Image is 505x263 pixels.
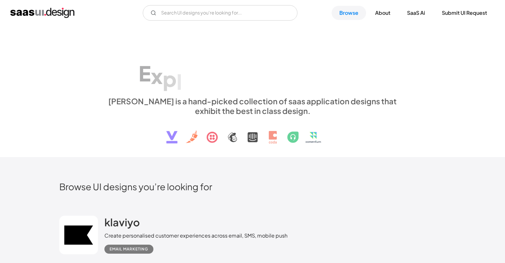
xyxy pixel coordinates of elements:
a: Browse [332,6,366,20]
div: x [151,63,163,88]
div: Create personalised customer experiences across email, SMS, mobile push [104,232,287,240]
input: Search UI designs you're looking for... [143,5,297,21]
a: SaaS Ai [399,6,433,20]
h1: Explore SaaS UI design patterns & interactions. [104,40,401,90]
h2: klaviyo [104,216,140,229]
div: E [139,61,151,86]
div: l [177,69,182,94]
div: [PERSON_NAME] is a hand-picked collection of saas application designs that exhibit the best in cl... [104,96,401,116]
h2: Browse UI designs you’re looking for [59,181,446,192]
div: p [163,66,177,91]
a: klaviyo [104,216,140,232]
div: o [182,72,196,97]
a: home [10,8,74,18]
img: text, icon, saas logo [155,116,350,149]
a: Submit UI Request [434,6,495,20]
form: Email Form [143,5,297,21]
a: About [367,6,398,20]
div: Email Marketing [110,245,148,253]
